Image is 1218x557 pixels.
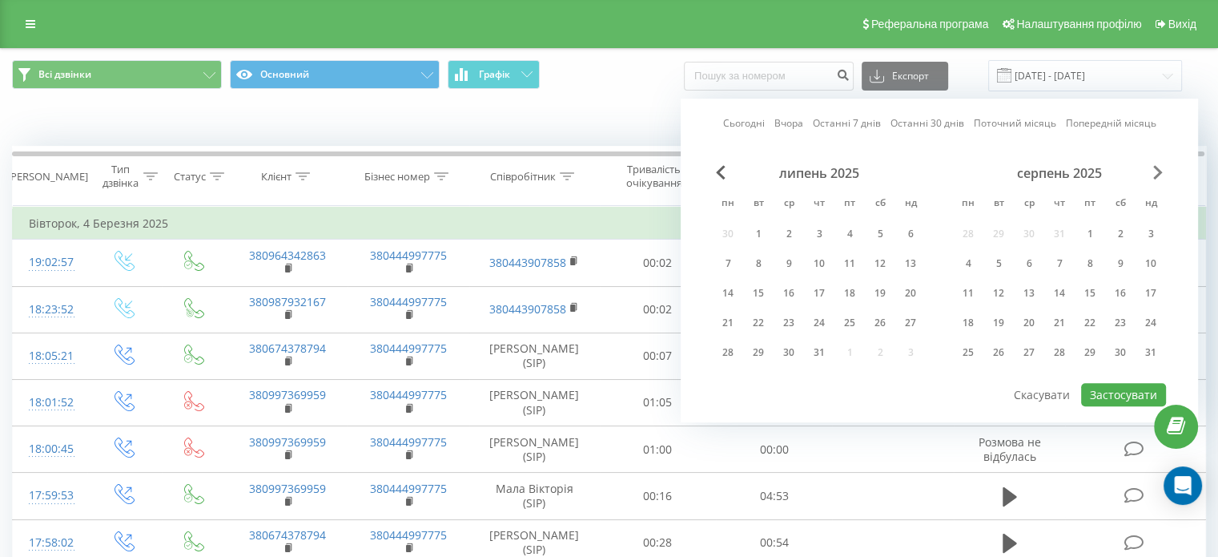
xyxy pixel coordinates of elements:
div: 5 [988,253,1009,274]
div: 15 [1079,283,1100,304]
div: вт 26 серп 2025 р. [983,341,1014,365]
div: 26 [988,342,1009,363]
div: чт 28 серп 2025 р. [1044,341,1075,365]
div: пт 4 лип 2025 р. [834,222,865,246]
button: Графік [448,60,540,89]
div: нд 6 лип 2025 р. [895,222,926,246]
td: 01:00 [600,426,716,473]
abbr: п’ятниця [838,192,862,216]
div: ср 23 лип 2025 р. [774,311,804,335]
a: 380444997775 [370,341,447,356]
div: 25 [839,313,860,333]
span: Реферальна програма [871,18,989,30]
a: Сьогодні [723,116,765,131]
a: Останні 7 днів [813,116,881,131]
div: 11 [839,253,860,274]
div: 13 [900,253,921,274]
button: Скасувати [1005,383,1079,406]
div: пн 4 серп 2025 р. [953,252,983,276]
button: Всі дзвінки [12,60,222,89]
div: 25 [958,342,979,363]
div: чт 14 серп 2025 р. [1044,281,1075,305]
a: 380674378794 [249,341,326,356]
div: 18:23:52 [29,294,71,325]
div: ср 27 серп 2025 р. [1014,341,1044,365]
div: 6 [1019,253,1039,274]
div: 23 [778,313,799,333]
div: ср 30 лип 2025 р. [774,341,804,365]
div: 12 [988,283,1009,304]
div: 26 [870,313,890,333]
div: 4 [839,224,860,244]
div: серпень 2025 [953,165,1166,181]
div: вт 22 лип 2025 р. [743,311,774,335]
td: [PERSON_NAME] (SIP) [469,426,600,473]
div: пт 22 серп 2025 р. [1075,311,1105,335]
button: Застосувати [1081,383,1166,406]
td: 00:16 [600,473,716,519]
div: 30 [778,342,799,363]
div: вт 19 серп 2025 р. [983,311,1014,335]
a: 380997369959 [249,387,326,402]
div: 8 [748,253,769,274]
div: Бізнес номер [364,170,430,184]
div: нд 24 серп 2025 р. [1136,311,1166,335]
div: 6 [900,224,921,244]
a: 380444997775 [370,387,447,402]
a: 380964342863 [249,248,326,263]
div: чт 17 лип 2025 р. [804,281,834,305]
div: 10 [1140,253,1161,274]
div: 20 [1019,313,1039,333]
div: 23 [1110,313,1131,333]
abbr: середа [777,192,801,216]
div: пн 18 серп 2025 р. [953,311,983,335]
div: нд 13 лип 2025 р. [895,252,926,276]
td: 00:07 [600,333,716,379]
div: нд 3 серп 2025 р. [1136,222,1166,246]
div: сб 12 лип 2025 р. [865,252,895,276]
input: Пошук за номером [684,62,854,91]
div: сб 23 серп 2025 р. [1105,311,1136,335]
div: 11 [958,283,979,304]
div: 20 [900,283,921,304]
div: вт 12 серп 2025 р. [983,281,1014,305]
td: 00:02 [600,286,716,333]
div: 3 [1140,224,1161,244]
a: 380444997775 [370,434,447,450]
div: Співробітник [490,170,556,184]
div: 2 [1110,224,1131,244]
div: 9 [778,253,799,274]
div: 31 [1140,342,1161,363]
div: Тип дзвінка [101,163,139,190]
div: 19 [870,283,890,304]
button: Основний [230,60,440,89]
div: пт 29 серп 2025 р. [1075,341,1105,365]
td: 01:05 [600,379,716,426]
a: 380987932167 [249,294,326,309]
span: Розмова не відбулась [979,434,1041,464]
div: сб 9 серп 2025 р. [1105,252,1136,276]
div: пт 15 серп 2025 р. [1075,281,1105,305]
div: 31 [809,342,830,363]
a: 380444997775 [370,248,447,263]
div: 18 [839,283,860,304]
div: 12 [870,253,890,274]
a: 380997369959 [249,434,326,450]
button: Експорт [862,62,948,91]
div: Клієнт [261,170,291,184]
a: 380444997775 [370,527,447,543]
span: Previous Month [716,165,726,180]
div: пн 21 лип 2025 р. [713,311,743,335]
abbr: понеділок [716,192,740,216]
div: 18 [958,313,979,333]
span: Графік [479,69,510,80]
abbr: неділя [898,192,923,216]
div: чт 31 лип 2025 р. [804,341,834,365]
div: 28 [718,342,738,363]
div: 1 [748,224,769,244]
div: 16 [778,283,799,304]
div: нд 20 лип 2025 р. [895,281,926,305]
div: чт 7 серп 2025 р. [1044,252,1075,276]
div: 13 [1019,283,1039,304]
div: вт 5 серп 2025 р. [983,252,1014,276]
